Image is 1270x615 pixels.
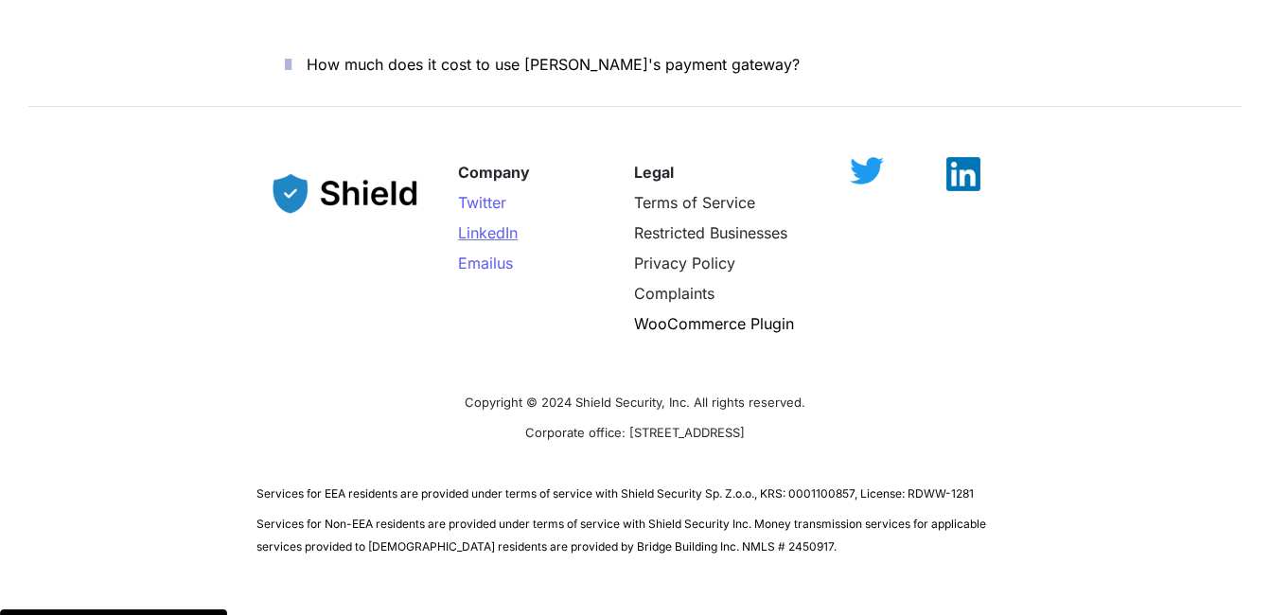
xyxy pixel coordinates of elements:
a: WooCommerce Plugin [634,314,794,333]
button: How much does it cost to use [PERSON_NAME]'s payment gateway? [256,35,1014,94]
strong: Legal [634,163,674,182]
a: Twitter [458,193,506,212]
span: us [497,254,513,272]
span: How much does it cost to use [PERSON_NAME]'s payment gateway? [307,55,800,74]
a: Emailus [458,254,513,272]
span: Services for Non-EEA residents are provided under terms of service with Shield Security Inc. Mone... [256,517,989,553]
strong: Company [458,163,530,182]
span: Corporate office: [STREET_ADDRESS] [525,425,745,440]
span: Copyright © 2024 Shield Security, Inc. All rights reserved. [465,395,805,410]
a: Terms of Service [634,193,755,212]
span: Services for EEA residents are provided under terms of service with Shield Security Sp. Z.o.o., K... [256,486,974,501]
a: Restricted Businesses [634,223,787,242]
a: Complaints [634,284,714,303]
a: Privacy Policy [634,254,735,272]
span: Email [458,254,497,272]
a: LinkedIn [458,223,518,242]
